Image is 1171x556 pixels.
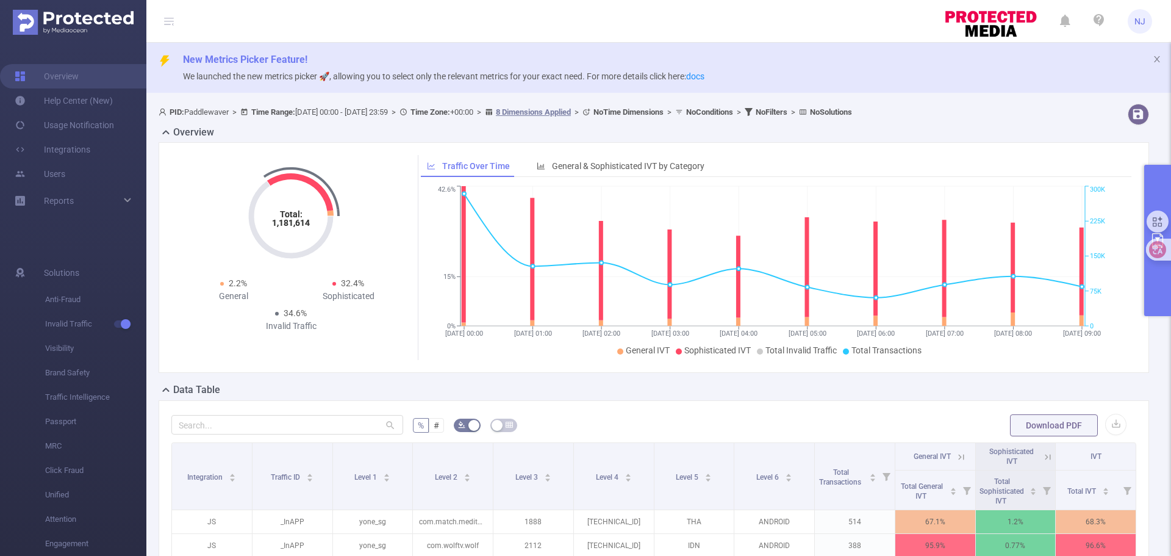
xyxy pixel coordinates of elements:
[1153,55,1161,63] i: icon: close
[443,273,456,281] tspan: 15%
[596,473,620,482] span: Level 4
[786,472,792,475] i: icon: caret-up
[45,434,146,458] span: MRC
[651,330,689,338] tspan: [DATE] 03:00
[1090,253,1105,261] tspan: 150K
[574,510,654,533] p: [TECHNICAL_ID]
[878,443,895,510] i: Filter menu
[895,510,975,533] p: 67.1%
[427,162,435,170] i: icon: line-chart
[756,473,781,482] span: Level 6
[493,510,573,533] p: 1888
[159,108,170,116] i: icon: user
[280,209,303,219] tspan: Total:
[787,107,799,117] span: >
[1134,9,1145,34] span: NJ
[435,473,459,482] span: Level 2
[45,458,146,483] span: Click Fraud
[1030,490,1037,494] i: icon: caret-down
[544,472,551,475] i: icon: caret-up
[413,510,493,533] p: com.match.meditation
[733,107,745,117] span: >
[756,107,787,117] b: No Filters
[272,218,310,228] tspan: 1,181,614
[664,107,675,117] span: >
[1090,322,1094,330] tspan: 0
[851,345,922,355] span: Total Transactions
[229,107,240,117] span: >
[1030,486,1037,493] div: Sort
[187,473,224,482] span: Integration
[384,477,390,480] i: icon: caret-down
[626,345,670,355] span: General IVT
[720,330,757,338] tspan: [DATE] 04:00
[976,510,1056,533] p: 1.2%
[45,385,146,410] span: Traffic Intelligence
[496,107,571,117] u: 8 Dimensions Applied
[45,410,146,434] span: Passport
[914,452,951,461] span: General IVT
[171,415,403,435] input: Search...
[354,473,379,482] span: Level 1
[13,10,134,35] img: Protected Media
[44,189,74,213] a: Reports
[45,287,146,312] span: Anti-Fraud
[1090,287,1101,295] tspan: 75K
[537,162,545,170] i: icon: bar-chart
[173,125,214,140] h2: Overview
[464,477,471,480] i: icon: caret-down
[173,383,220,397] h2: Data Table
[1102,486,1109,489] i: icon: caret-up
[544,477,551,480] i: icon: caret-down
[341,278,364,288] span: 32.4%
[172,510,252,533] p: JS
[1090,452,1101,461] span: IVT
[901,482,943,500] span: Total General IVT
[869,477,876,480] i: icon: caret-down
[333,510,413,533] p: yone_sg
[686,107,733,117] b: No Conditions
[170,107,184,117] b: PID:
[1010,414,1098,436] button: Download PDF
[445,330,483,338] tspan: [DATE] 00:00
[159,107,852,117] span: Paddlewaver [DATE] 00:00 - [DATE] 23:59 +00:00
[44,261,79,285] span: Solutions
[1153,52,1161,66] button: icon: close
[1102,490,1109,494] i: icon: caret-down
[176,290,291,303] div: General
[45,336,146,361] span: Visibility
[857,330,895,338] tspan: [DATE] 06:00
[810,107,852,117] b: No Solutions
[950,486,956,489] i: icon: caret-up
[442,161,510,171] span: Traffic Over Time
[434,421,439,430] span: #
[785,472,792,479] div: Sort
[252,510,332,533] p: _InAPP
[183,71,704,81] span: We launched the new metrics picker 🚀, allowing you to select only the relevant metrics for your e...
[384,472,390,475] i: icon: caret-up
[251,107,295,117] b: Time Range:
[291,290,406,303] div: Sophisticated
[229,278,247,288] span: 2.2%
[705,477,712,480] i: icon: caret-down
[869,472,876,475] i: icon: caret-up
[1038,471,1055,510] i: Filter menu
[571,107,582,117] span: >
[438,186,456,194] tspan: 42.6%
[307,477,313,480] i: icon: caret-down
[994,330,1032,338] tspan: [DATE] 08:00
[593,107,664,117] b: No Time Dimensions
[958,471,975,510] i: Filter menu
[45,507,146,532] span: Attention
[1067,487,1098,496] span: Total IVT
[765,345,837,355] span: Total Invalid Traffic
[473,107,485,117] span: >
[788,330,826,338] tspan: [DATE] 05:00
[15,64,79,88] a: Overview
[625,472,631,475] i: icon: caret-up
[815,510,895,533] p: 514
[15,162,65,186] a: Users
[515,473,540,482] span: Level 3
[15,88,113,113] a: Help Center (New)
[458,421,465,428] i: icon: bg-colors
